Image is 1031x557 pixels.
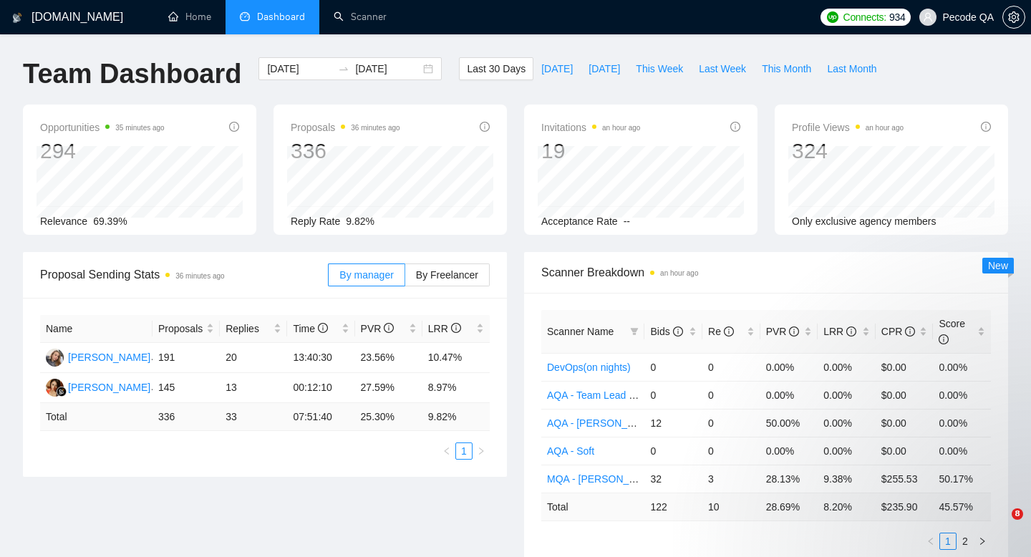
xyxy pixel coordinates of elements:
[23,57,241,91] h1: Team Dashboard
[226,321,271,336] span: Replies
[220,403,287,431] td: 33
[541,61,573,77] span: [DATE]
[355,403,422,431] td: 25.30 %
[422,403,490,431] td: 9.82 %
[602,124,640,132] time: an hour ago
[881,326,915,337] span: CPR
[957,533,973,549] a: 2
[547,473,717,485] a: MQA - [PERSON_NAME] (autobid on)
[355,61,420,77] input: End date
[473,442,490,460] button: right
[480,122,490,132] span: info-circle
[673,326,683,336] span: info-circle
[115,124,164,132] time: 35 minutes ago
[455,442,473,460] li: 1
[291,215,340,227] span: Reply Rate
[766,326,800,337] span: PVR
[644,465,702,493] td: 32
[730,122,740,132] span: info-circle
[158,321,203,336] span: Proposals
[644,381,702,409] td: 0
[905,326,915,336] span: info-circle
[988,260,1008,271] span: New
[702,465,760,493] td: 3
[702,353,760,381] td: 0
[541,137,640,165] div: 19
[691,57,754,80] button: Last Week
[650,326,682,337] span: Bids
[547,445,594,457] a: AQA - Soft
[361,323,395,334] span: PVR
[699,61,746,77] span: Last Week
[40,137,165,165] div: 294
[627,321,642,342] span: filter
[762,61,811,77] span: This Month
[922,533,939,550] button: left
[287,403,354,431] td: 07:51:40
[1002,6,1025,29] button: setting
[660,269,698,277] time: an hour ago
[12,6,22,29] img: logo
[477,447,485,455] span: right
[846,326,856,336] span: info-circle
[291,119,400,136] span: Proposals
[933,381,991,409] td: 0.00%
[926,537,935,546] span: left
[547,326,614,337] span: Scanner Name
[267,61,332,77] input: Start date
[974,533,991,550] button: right
[724,326,734,336] span: info-circle
[153,343,220,373] td: 191
[866,124,904,132] time: an hour ago
[40,266,328,284] span: Proposal Sending Stats
[982,508,1017,543] iframe: Intercom live chat
[818,381,876,409] td: 0.00%
[843,9,886,25] span: Connects:
[818,409,876,437] td: 0.00%
[220,373,287,403] td: 13
[792,215,936,227] span: Only exclusive agency members
[933,409,991,437] td: 0.00%
[339,269,393,281] span: By manager
[541,493,644,520] td: Total
[957,533,974,550] li: 2
[291,137,400,165] div: 336
[644,493,702,520] td: 122
[933,353,991,381] td: 0.00%
[876,381,934,409] td: $0.00
[229,122,239,132] span: info-circle
[939,533,957,550] li: 1
[351,124,400,132] time: 36 minutes ago
[789,326,799,336] span: info-circle
[153,373,220,403] td: 145
[93,215,127,227] span: 69.39%
[702,381,760,409] td: 0
[541,215,618,227] span: Acceptance Rate
[644,353,702,381] td: 0
[541,263,991,281] span: Scanner Breakdown
[702,437,760,465] td: 0
[287,343,354,373] td: 13:40:30
[823,326,856,337] span: LRR
[547,417,794,429] a: AQA - [PERSON_NAME](autobid on) (Copy of Polina's)
[68,379,150,395] div: [PERSON_NAME]
[827,61,876,77] span: Last Month
[827,11,838,23] img: upwork-logo.png
[46,381,150,392] a: MV[PERSON_NAME]
[293,323,327,334] span: Time
[624,215,630,227] span: --
[760,409,818,437] td: 50.00%
[473,442,490,460] li: Next Page
[334,11,387,23] a: searchScanner
[456,443,472,459] a: 1
[338,63,349,74] span: swap-right
[533,57,581,80] button: [DATE]
[630,327,639,336] span: filter
[581,57,628,80] button: [DATE]
[438,442,455,460] li: Previous Page
[760,353,818,381] td: 0.00%
[46,349,64,367] img: V
[702,409,760,437] td: 0
[153,315,220,343] th: Proposals
[981,122,991,132] span: info-circle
